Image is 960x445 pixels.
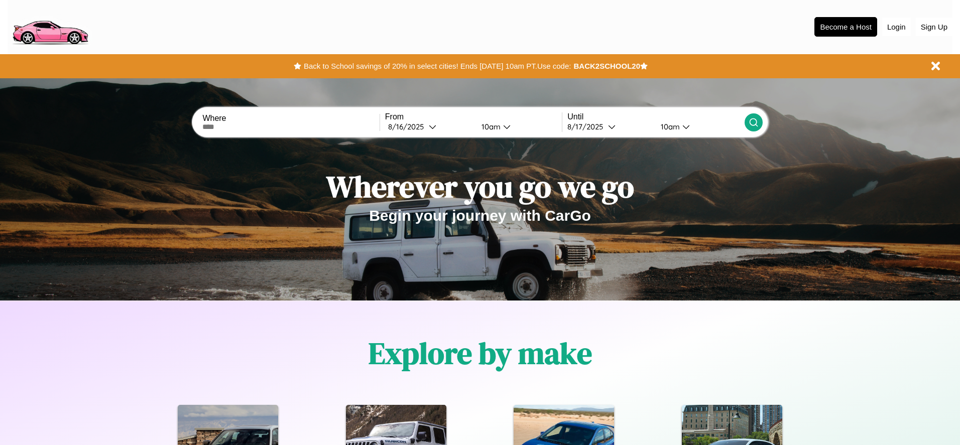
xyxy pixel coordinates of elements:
div: 10am [476,122,503,131]
button: Login [882,18,911,36]
button: 10am [653,121,744,132]
button: Sign Up [916,18,952,36]
button: 8/16/2025 [385,121,473,132]
h1: Explore by make [369,333,592,374]
button: Become a Host [814,17,877,37]
button: Back to School savings of 20% in select cities! Ends [DATE] 10am PT.Use code: [301,59,573,73]
img: logo [8,5,92,47]
label: Where [202,114,379,123]
div: 8 / 16 / 2025 [388,122,429,131]
label: From [385,112,562,121]
label: Until [567,112,744,121]
div: 8 / 17 / 2025 [567,122,608,131]
div: 10am [656,122,682,131]
button: 10am [473,121,562,132]
b: BACK2SCHOOL20 [573,62,640,70]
